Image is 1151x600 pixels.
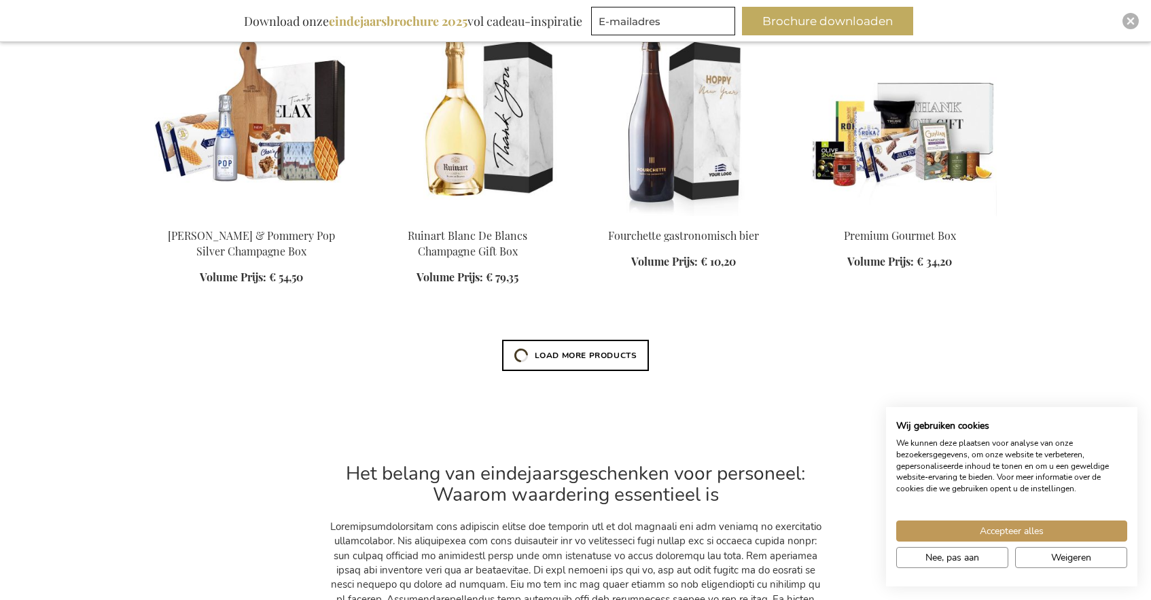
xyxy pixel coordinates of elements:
a: Fourchette beer 75 cl [586,211,781,224]
button: Pas cookie voorkeuren aan [896,547,1008,568]
a: Sweet Delights & Pommery Pop Silver Champagne Box [154,211,349,224]
form: marketing offers and promotions [591,7,739,39]
a: Premium Gourmet Box [802,211,997,224]
h2: Wij gebruiken cookies [896,420,1127,432]
button: Brochure downloaden [742,7,913,35]
a: Volume Prijs: € 34,20 [847,254,952,270]
span: Weigeren [1051,550,1091,565]
a: [PERSON_NAME] & Pommery Pop Silver Champagne Box [168,228,335,258]
a: Ruinart Blanc De Blancs Champagne Gift Box [408,228,527,258]
div: Download onze vol cadeau-inspiratie [238,7,588,35]
span: Volume Prijs: [200,270,266,284]
p: We kunnen deze plaatsen voor analyse van onze bezoekersgegevens, om onze website te verbeteren, g... [896,438,1127,495]
img: Premium Gourmet Box [802,26,997,216]
a: Ruinart Blanc De Blancs Champagne Gift Box [370,211,565,224]
a: Volume Prijs: € 54,50 [200,270,303,285]
span: Volume Prijs: [847,254,914,268]
b: eindejaarsbrochure 2025 [329,13,467,29]
img: Ruinart Blanc De Blancs Champagne Gift Box [370,26,565,216]
span: € 54,50 [269,270,303,284]
span: Volume Prijs: [631,254,698,268]
span: Nee, pas aan [925,550,979,565]
a: Volume Prijs: € 79,35 [417,270,518,285]
a: Fourchette gastronomisch bier [608,228,759,243]
span: € 34,20 [917,254,952,268]
a: Volume Prijs: € 10,20 [631,254,736,270]
a: Premium Gourmet Box [844,228,956,243]
span: Accepteer alles [980,524,1044,538]
button: Accepteer alle cookies [896,520,1127,542]
span: Volume Prijs: [417,270,483,284]
button: Alle cookies weigeren [1015,547,1127,568]
img: Close [1127,17,1135,25]
img: Fourchette beer 75 cl [586,26,781,216]
img: Sweet Delights & Pommery Pop Silver Champagne Box [154,26,349,216]
input: E-mailadres [591,7,735,35]
h2: Het belang van eindejaarsgeschenken voor personeel: Waarom waardering essentieel is [327,463,824,506]
span: € 10,20 [701,254,736,268]
div: Close [1122,13,1139,29]
span: € 79,35 [486,270,518,284]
